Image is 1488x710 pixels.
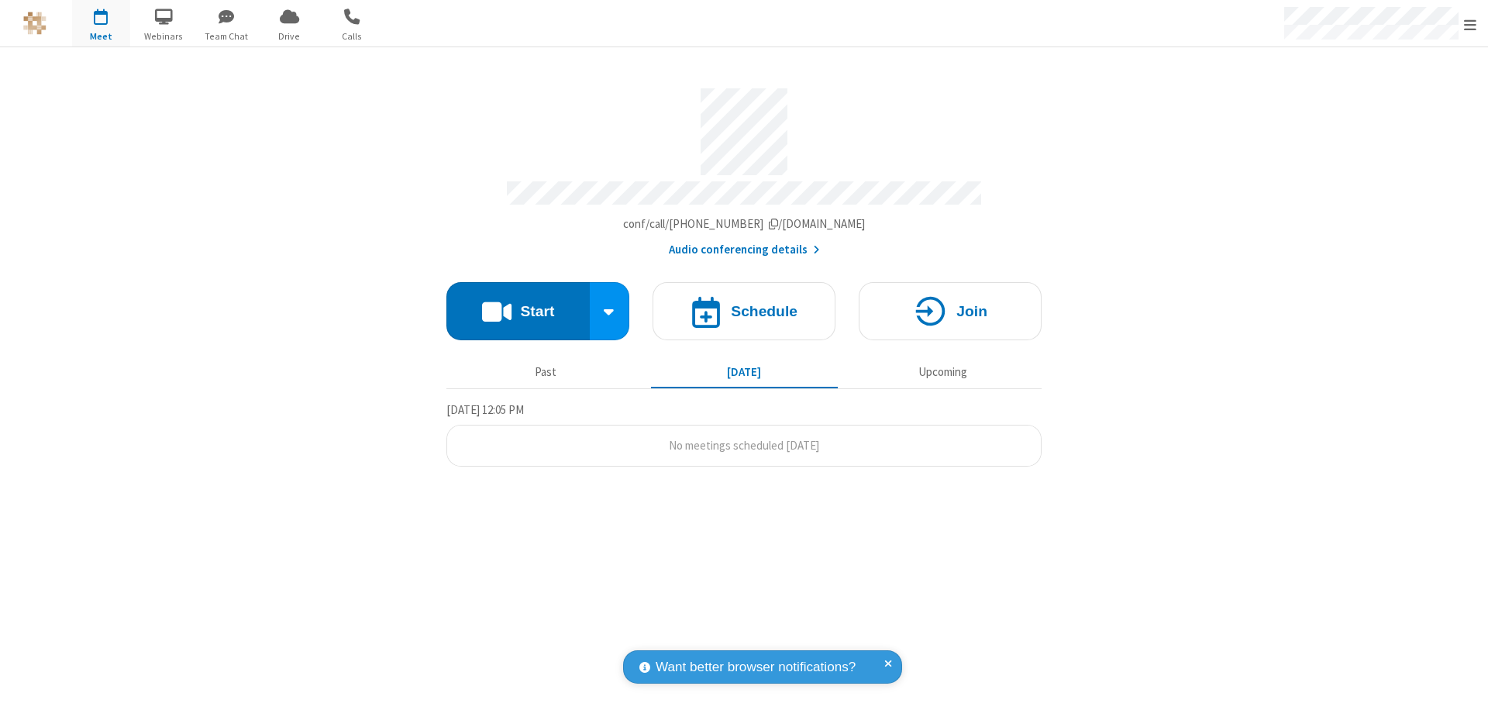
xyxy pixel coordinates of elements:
[453,357,639,387] button: Past
[323,29,381,43] span: Calls
[731,304,797,319] h4: Schedule
[623,216,866,231] span: Copy my meeting room link
[656,657,856,677] span: Want better browser notifications?
[653,282,835,340] button: Schedule
[520,304,554,319] h4: Start
[446,401,1042,467] section: Today's Meetings
[72,29,130,43] span: Meet
[446,77,1042,259] section: Account details
[669,241,820,259] button: Audio conferencing details
[849,357,1036,387] button: Upcoming
[23,12,46,35] img: QA Selenium DO NOT DELETE OR CHANGE
[651,357,838,387] button: [DATE]
[956,304,987,319] h4: Join
[198,29,256,43] span: Team Chat
[446,282,590,340] button: Start
[590,282,630,340] div: Start conference options
[859,282,1042,340] button: Join
[669,438,819,453] span: No meetings scheduled [DATE]
[260,29,319,43] span: Drive
[623,215,866,233] button: Copy my meeting room linkCopy my meeting room link
[1449,670,1476,699] iframe: Chat
[446,402,524,417] span: [DATE] 12:05 PM
[135,29,193,43] span: Webinars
